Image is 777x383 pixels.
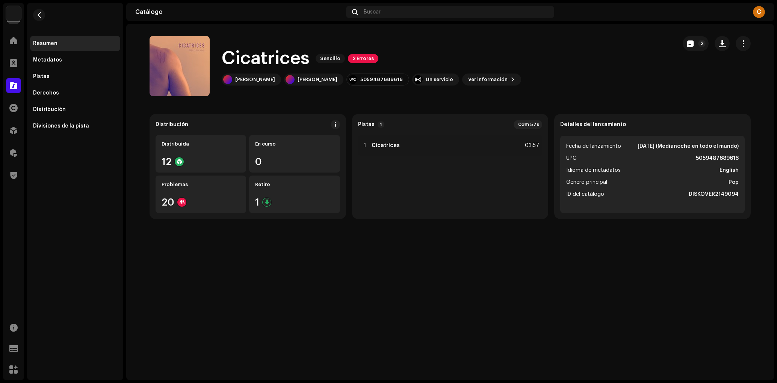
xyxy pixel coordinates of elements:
[298,77,337,83] div: [PERSON_NAME]
[468,72,508,87] span: Ver información
[30,36,120,51] re-m-nav-item: Resumen
[30,86,120,101] re-m-nav-item: Derechos
[689,190,739,199] strong: DISKOVER2149094
[222,47,310,71] h1: Cicatrices
[683,36,709,51] button: 2
[33,90,59,96] div: Derechos
[560,122,626,128] strong: Detalles del lanzamiento
[316,54,345,63] span: Sencillo
[156,122,188,128] div: Distribución
[566,154,576,163] span: UPC
[566,166,621,175] span: Idioma de metadatos
[33,74,50,80] div: Pistas
[358,122,375,128] strong: Pistas
[729,178,739,187] strong: Pop
[235,77,275,83] div: [PERSON_NAME]
[638,142,739,151] strong: [DATE] (Medianoche en todo el mundo)
[30,102,120,117] re-m-nav-item: Distribución
[462,74,521,86] button: Ver información
[372,143,400,149] strong: Cicatrices
[753,6,765,18] div: C
[33,57,62,63] div: Metadatos
[720,166,739,175] strong: English
[162,141,240,147] div: Distribuída
[566,178,607,187] span: Género principal
[255,182,334,188] div: Retiro
[514,120,542,129] div: 03m 57s
[6,6,21,21] img: 297a105e-aa6c-4183-9ff4-27133c00f2e2
[33,41,57,47] div: Resumen
[162,182,240,188] div: Problemas
[33,107,66,113] div: Distribución
[30,69,120,84] re-m-nav-item: Pistas
[566,190,604,199] span: ID del catálogo
[348,54,378,63] span: 2 Errores
[426,77,453,83] div: Un servicio
[135,9,343,15] div: Catálogo
[378,121,384,128] p-badge: 1
[30,119,120,134] re-m-nav-item: Divisiones de la pista
[360,77,403,83] div: 5059487689616
[255,141,334,147] div: En curso
[523,141,539,150] div: 03:57
[696,154,739,163] strong: 5059487689616
[566,142,621,151] span: Fecha de lanzamiento
[30,53,120,68] re-m-nav-item: Metadatos
[698,40,706,47] p-badge: 2
[33,123,89,129] div: Divisiones de la pista
[364,9,381,15] span: Buscar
